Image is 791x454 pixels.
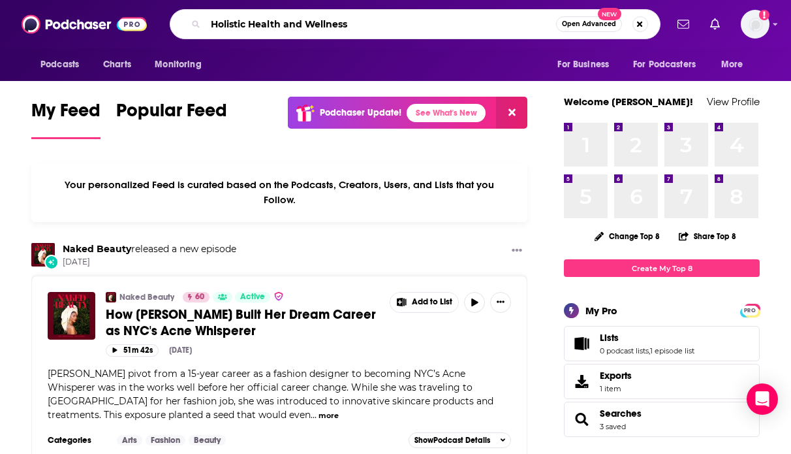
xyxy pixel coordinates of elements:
a: How [PERSON_NAME] Built Her Dream Career as NYC's Acne Whisperer [106,306,380,339]
a: Beauty [189,435,226,446]
span: , [649,346,650,355]
span: Add to List [412,297,452,307]
div: My Pro [585,304,617,317]
span: New [598,8,621,20]
button: Show More Button [390,293,458,312]
span: 60 [195,291,204,304]
span: Exports [600,370,632,381]
div: Search podcasts, credits, & more... [170,9,660,39]
button: open menu [712,52,760,77]
a: Exports [564,364,760,399]
span: For Business [557,56,609,74]
span: ... [311,409,317,421]
span: Lists [564,326,760,361]
span: Show Podcast Details [414,436,490,445]
a: Lists [568,334,595,353]
span: Monitoring [155,56,201,74]
a: Fashion [146,435,185,446]
a: Searches [600,408,642,419]
a: 60 [183,292,209,302]
a: See What's New [407,104,486,122]
div: New Episode [44,255,59,269]
a: View Profile [707,95,760,108]
div: Your personalized Feed is curated based on the Podcasts, Creators, Users, and Lists that you Follow. [31,163,527,222]
img: User Profile [741,10,769,39]
span: [PERSON_NAME] pivot from a 15-year career as a fashion designer to becoming NYC’s Acne Whisperer ... [48,368,493,421]
a: Popular Feed [116,99,227,139]
span: For Podcasters [633,56,696,74]
a: Naked Beauty [119,292,174,302]
img: Naked Beauty [106,292,116,302]
span: How [PERSON_NAME] Built Her Dream Career as NYC's Acne Whisperer [106,306,376,339]
span: My Feed [31,99,101,129]
button: ShowPodcast Details [409,432,512,448]
a: Arts [117,435,142,446]
h3: released a new episode [63,243,236,255]
button: Show More Button [506,243,527,259]
a: 1 episode list [650,346,694,355]
a: Show notifications dropdown [705,13,725,35]
span: Charts [103,56,131,74]
img: Podchaser - Follow, Share and Rate Podcasts [22,12,147,37]
a: Searches [568,410,595,429]
button: Share Top 8 [678,223,737,249]
span: [DATE] [63,257,236,268]
span: Exports [568,372,595,391]
input: Search podcasts, credits, & more... [206,14,556,35]
span: Podcasts [40,56,79,74]
a: Active [235,292,270,302]
button: more [318,410,339,421]
div: Open Intercom Messenger [747,383,778,415]
div: [DATE] [169,346,192,355]
button: Show More Button [490,292,511,313]
span: Active [240,291,265,304]
h3: Categories [48,435,106,446]
span: Open Advanced [562,21,616,27]
button: Change Top 8 [587,228,668,244]
button: open menu [625,52,715,77]
a: 3 saved [600,422,626,431]
span: More [721,56,743,74]
button: open menu [31,52,96,77]
a: Lists [600,332,694,344]
span: 1 item [600,384,632,393]
a: Naked Beauty [63,243,131,255]
button: Open AdvancedNew [556,16,622,32]
img: How Sofie Pavitt Built Her Dream Career as NYC's Acne Whisperer [48,292,95,340]
p: Podchaser Update! [320,107,401,118]
a: Welcome [PERSON_NAME]! [564,95,693,108]
span: Lists [600,332,619,344]
span: Logged in as Ashley_Beenen [741,10,769,39]
button: Show profile menu [741,10,769,39]
a: Charts [95,52,139,77]
svg: Add a profile image [759,10,769,20]
a: PRO [742,305,758,315]
button: open menu [548,52,625,77]
span: Popular Feed [116,99,227,129]
a: My Feed [31,99,101,139]
a: Show notifications dropdown [672,13,694,35]
button: open menu [146,52,218,77]
button: 51m 42s [106,344,159,357]
a: Create My Top 8 [564,259,760,277]
span: Searches [564,402,760,437]
a: 0 podcast lists [600,346,649,355]
img: Naked Beauty [31,243,55,267]
img: verified Badge [273,291,284,302]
